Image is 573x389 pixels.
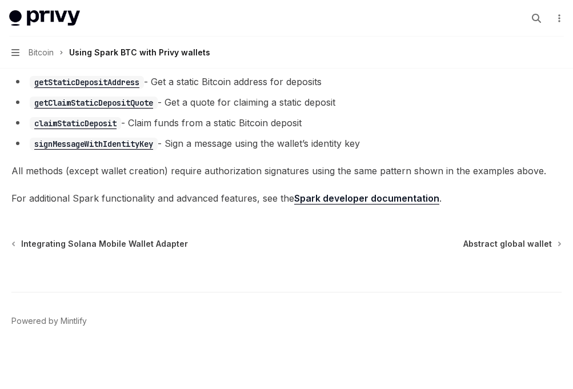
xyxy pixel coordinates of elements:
span: Bitcoin [29,46,54,59]
a: Spark developer documentation [294,193,439,204]
code: getClaimStaticDepositQuote [30,97,158,109]
span: All methods (except wallet creation) require authorization signatures using the same pattern show... [11,163,562,179]
span: For additional Spark functionality and advanced features, see the . [11,190,562,206]
a: claimStaticDeposit [30,117,121,129]
code: claimStaticDeposit [30,117,121,130]
div: Using Spark BTC with Privy wallets [69,46,210,59]
span: Abstract global wallet [463,238,552,250]
a: signMessageWithIdentityKey [30,138,158,149]
li: - Get a quote for claiming a static deposit [11,94,562,110]
button: More actions [552,10,564,26]
code: getStaticDepositAddress [30,76,144,89]
a: Powered by Mintlify [11,315,87,327]
li: - Sign a message using the wallet’s identity key [11,135,562,151]
a: Integrating Solana Mobile Wallet Adapter [13,238,188,250]
li: - Get a static Bitcoin address for deposits [11,74,562,90]
a: Abstract global wallet [463,238,560,250]
code: signMessageWithIdentityKey [30,138,158,150]
a: getStaticDepositAddress [30,76,144,87]
span: Integrating Solana Mobile Wallet Adapter [21,238,188,250]
a: getClaimStaticDepositQuote [30,97,158,108]
img: light logo [9,10,80,26]
li: - Claim funds from a static Bitcoin deposit [11,115,562,131]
